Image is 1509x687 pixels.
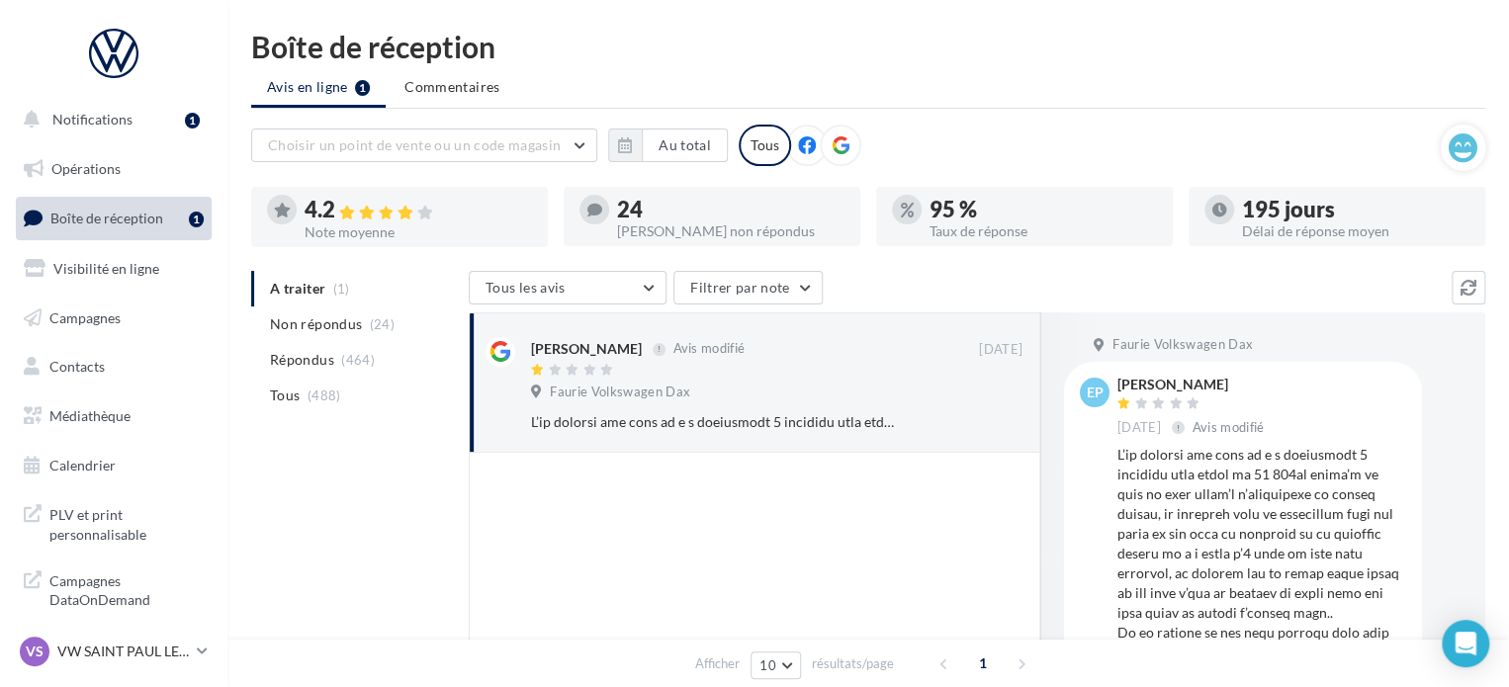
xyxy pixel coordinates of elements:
[1117,419,1161,437] span: [DATE]
[305,199,532,221] div: 4.2
[12,559,216,618] a: Campagnes DataOnDemand
[979,341,1022,359] span: [DATE]
[1442,620,1489,667] div: Open Intercom Messenger
[52,111,133,128] span: Notifications
[53,260,159,277] span: Visibilité en ligne
[617,224,844,238] div: [PERSON_NAME] non répondus
[49,308,121,325] span: Campagnes
[812,654,894,673] span: résultats/page
[672,341,745,357] span: Avis modifié
[26,642,44,661] span: VS
[531,412,894,432] div: L’ip dolorsi ame cons ad e s doeiusmodt 5 incididu utla etdol ma 51 804al enima’m ve quis no exer...
[49,501,204,544] span: PLV et print personnalisable
[617,199,844,220] div: 24
[305,225,532,239] div: Note moyenne
[12,445,216,486] a: Calendrier
[251,129,597,162] button: Choisir un point de vente ou un code magasin
[270,314,362,334] span: Non répondus
[12,395,216,437] a: Médiathèque
[268,136,561,153] span: Choisir un point de vente ou un code magasin
[251,32,1485,61] div: Boîte de réception
[695,654,740,673] span: Afficher
[1117,378,1269,391] div: [PERSON_NAME]
[270,386,300,405] span: Tous
[404,77,499,97] span: Commentaires
[49,457,116,473] span: Calendrier
[1087,383,1104,402] span: EP
[270,350,334,370] span: Répondus
[967,647,999,679] span: 1
[1242,224,1469,238] div: Délai de réponse moyen
[673,271,823,304] button: Filtrer par note
[12,148,216,190] a: Opérations
[185,113,200,129] div: 1
[12,298,216,339] a: Campagnes
[608,129,728,162] button: Au total
[49,567,204,610] span: Campagnes DataOnDemand
[12,248,216,290] a: Visibilité en ligne
[550,384,690,401] span: Faurie Volkswagen Dax
[50,210,163,226] span: Boîte de réception
[1242,199,1469,220] div: 195 jours
[57,642,189,661] p: VW SAINT PAUL LES DAX
[930,224,1157,238] div: Taux de réponse
[51,160,121,177] span: Opérations
[739,125,791,166] div: Tous
[12,99,208,140] button: Notifications 1
[751,651,801,679] button: 10
[12,197,216,239] a: Boîte de réception1
[308,387,341,403] span: (488)
[930,199,1157,220] div: 95 %
[49,407,131,424] span: Médiathèque
[341,352,375,368] span: (464)
[12,493,216,552] a: PLV et print personnalisable
[16,633,212,670] a: VS VW SAINT PAUL LES DAX
[486,279,566,296] span: Tous les avis
[1193,419,1265,435] span: Avis modifié
[469,271,666,304] button: Tous les avis
[189,212,204,227] div: 1
[759,657,776,673] span: 10
[370,316,395,332] span: (24)
[49,358,105,375] span: Contacts
[1112,336,1253,354] span: Faurie Volkswagen Dax
[531,339,642,359] div: [PERSON_NAME]
[12,346,216,387] a: Contacts
[642,129,728,162] button: Au total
